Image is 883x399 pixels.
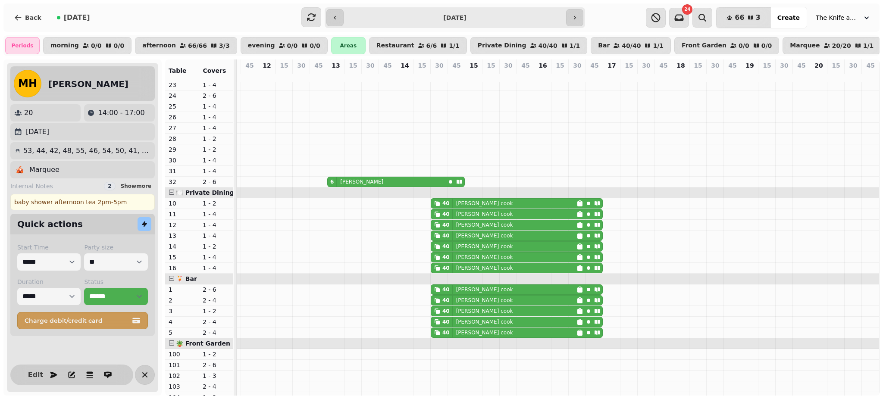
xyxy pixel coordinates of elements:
div: 40 [442,232,450,239]
p: 27 [169,124,196,132]
p: 20 / 20 [832,43,851,49]
p: 28 [169,134,196,143]
div: 40 [442,286,450,293]
p: 15 [832,61,840,70]
p: 0 [867,72,874,80]
div: 40 [442,318,450,325]
p: [PERSON_NAME] cook [456,318,513,325]
p: 0 [557,72,564,80]
p: 2 - 4 [203,328,230,337]
p: 15 [280,61,288,70]
p: 31 [169,167,196,175]
p: 53, 44, 42, 48, 55, 46, 54, 50, 41, 40, 49, 51, 52, 47, 45, 43 [23,146,151,156]
p: 12 [263,61,271,70]
p: 4 [169,318,196,326]
span: Show more [121,184,151,189]
p: 2 - 6 [203,361,230,369]
p: evening [248,42,275,49]
p: 15 [169,253,196,262]
label: Status [84,277,147,286]
p: 0 [591,72,598,80]
p: 32 [169,178,196,186]
p: 26 [169,113,196,122]
div: 40 [442,200,450,207]
div: 6 [330,178,334,185]
p: 0 [729,72,736,80]
button: morning0/00/0 [43,37,132,54]
p: 45 [383,61,391,70]
p: 14 [401,61,409,70]
label: Start Time [17,243,81,252]
p: 12 [169,221,196,229]
p: 2 [169,296,196,305]
div: 40 [442,297,450,304]
p: 16 [169,264,196,272]
p: 0 [419,72,426,80]
p: 45 [521,61,529,70]
button: evening0/00/0 [241,37,328,54]
p: Private Dining [478,42,526,49]
label: Party size [84,243,147,252]
p: 1 - 2 [203,350,230,358]
p: 0 [367,72,374,80]
p: 3 / 3 [219,43,230,49]
span: Edit [30,371,41,378]
h2: Quick actions [17,218,83,230]
p: 0 / 0 [91,43,102,49]
p: 45 [452,61,460,70]
p: 45 [866,61,874,70]
p: 25 [169,102,196,111]
p: 0 [712,72,719,80]
p: 15 [487,61,495,70]
p: 0 [660,72,667,80]
p: 0 [488,72,495,80]
p: 29 [169,145,196,154]
div: 40 [442,265,450,271]
p: 40 [436,72,443,80]
p: 2 - 6 [203,91,230,100]
p: [PERSON_NAME] cook [456,297,513,304]
p: 30 [573,61,581,70]
p: 2 - 4 [203,296,230,305]
p: 0 [695,72,701,80]
p: 100 [169,350,196,358]
p: [PERSON_NAME] cook [456,265,513,271]
p: 1 - 4 [203,113,230,122]
p: 0 [574,72,581,80]
p: 0 [643,72,650,80]
p: afternoon [142,42,176,49]
p: 0 [246,72,253,80]
p: 1 / 1 [449,43,460,49]
div: 40 [442,221,450,228]
p: 6 [332,72,339,80]
p: 15 [625,61,633,70]
button: Front Garden0/00/0 [674,37,779,54]
p: 0 / 0 [761,43,772,49]
p: [PERSON_NAME] cook [456,200,513,207]
p: 0 [350,72,357,80]
p: 45 [245,61,254,70]
p: 5 [169,328,196,337]
p: 1 - 4 [203,221,230,229]
p: 1 - 3 [203,371,230,380]
span: 🪴 Front Garden [176,340,230,347]
p: [PERSON_NAME] cook [456,232,513,239]
p: 0 [608,72,615,80]
p: 1 - 4 [203,81,230,89]
p: 0 / 0 [739,43,749,49]
button: Create [770,7,807,28]
p: 0 [384,72,391,80]
p: 1 / 1 [863,43,874,49]
p: 1 - 2 [203,199,230,208]
p: 18 [676,61,685,70]
button: The Knife and [PERSON_NAME] [811,10,876,25]
p: 30 [711,61,719,70]
p: [PERSON_NAME] cook [456,286,513,293]
p: 1 - 4 [203,156,230,165]
div: 40 [442,254,450,261]
p: 0 [470,72,477,80]
div: 2 [104,182,115,190]
p: 6 / 6 [426,43,437,49]
p: 45 [797,61,805,70]
p: [PERSON_NAME] cook [456,329,513,336]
